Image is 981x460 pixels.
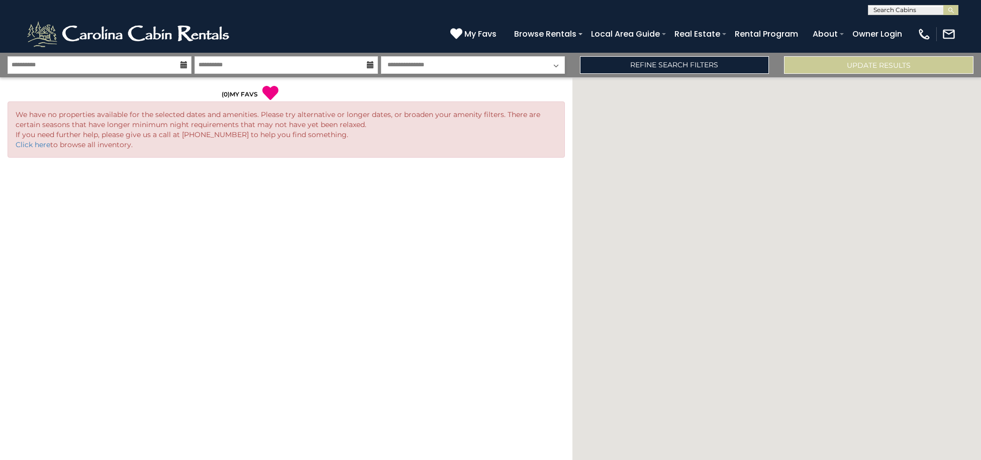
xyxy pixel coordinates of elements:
[16,140,50,149] a: Click here
[808,25,843,43] a: About
[730,25,803,43] a: Rental Program
[25,19,234,49] img: White-1-2.png
[784,56,973,74] button: Update Results
[16,109,557,150] p: We have no properties available for the selected dates and amenities. Please try alternative or l...
[222,90,258,98] a: (0)MY FAVS
[580,56,769,74] a: Refine Search Filters
[847,25,907,43] a: Owner Login
[942,27,956,41] img: mail-regular-white.png
[917,27,931,41] img: phone-regular-white.png
[586,25,665,43] a: Local Area Guide
[464,28,497,40] span: My Favs
[669,25,725,43] a: Real Estate
[224,90,228,98] span: 0
[509,25,581,43] a: Browse Rentals
[222,90,230,98] span: ( )
[450,28,499,41] a: My Favs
